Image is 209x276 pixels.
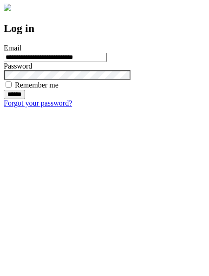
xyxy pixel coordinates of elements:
h2: Log in [4,22,205,35]
img: logo-4e3dc11c47720685a147b03b5a06dd966a58ff35d612b21f08c02c0306f2b779.png [4,4,11,11]
label: Remember me [15,81,59,89]
a: Forgot your password? [4,99,72,107]
label: Password [4,62,32,70]
label: Email [4,44,21,52]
